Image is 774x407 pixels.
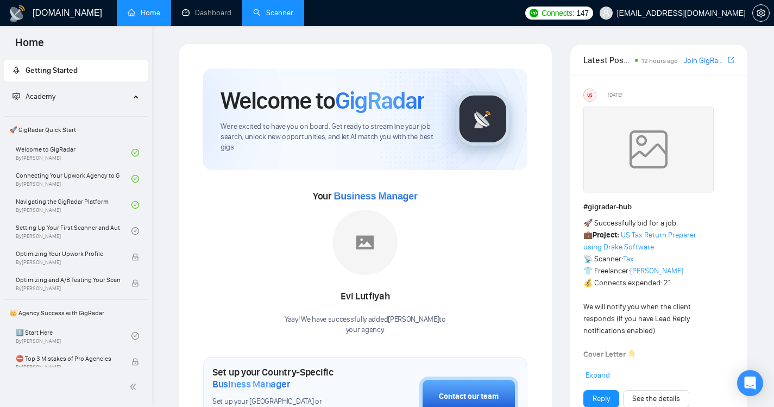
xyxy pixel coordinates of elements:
a: Reply [593,393,610,405]
a: Join GigRadar Slack Community [684,55,726,67]
span: By [PERSON_NAME] [16,364,120,371]
span: Expand [586,371,610,380]
span: rocket [12,66,20,74]
span: Getting Started [26,66,78,75]
span: [DATE] [608,90,622,100]
span: 12 hours ago [641,57,678,65]
div: Yaay! We have successfully added [PERSON_NAME] to [285,315,446,335]
a: dashboardDashboard [182,8,231,17]
span: Optimizing and A/B Testing Your Scanner for Better Results [16,274,120,285]
span: Latest Posts from the GigRadar Community [583,53,632,67]
a: setting [752,9,770,17]
span: Academy [26,92,55,101]
a: Connecting Your Upwork Agency to GigRadarBy[PERSON_NAME] [16,167,131,191]
span: lock [131,358,139,366]
strong: Project: [593,230,619,240]
span: fund-projection-screen [12,92,20,100]
h1: # gigradar-hub [583,201,734,213]
li: Getting Started [4,60,148,82]
h1: Set up your Country-Specific [212,366,365,390]
a: US Tax Return Preparer using Drake Software [583,230,696,252]
span: Your [313,190,418,202]
span: ⛔ Top 3 Mistakes of Pro Agencies [16,353,120,364]
strong: Cover Letter 👇 [583,350,637,359]
span: double-left [129,381,140,392]
span: Business Manager [212,378,290,390]
span: check-circle [131,227,139,235]
img: weqQh+iSagEgQAAAABJRU5ErkJggg== [583,106,714,193]
span: 147 [576,7,588,19]
a: export [728,55,734,65]
span: export [728,55,734,64]
div: Evi Lutfiyah [285,287,446,306]
a: [PERSON_NAME] [630,266,683,275]
span: Home [7,35,53,58]
span: check-circle [131,149,139,156]
a: See the details [632,393,680,405]
a: Setting Up Your First Scanner and Auto-BidderBy[PERSON_NAME] [16,219,131,243]
p: your agency . [285,325,446,335]
span: lock [131,279,139,287]
span: 🚀 GigRadar Quick Start [5,119,147,141]
span: Business Manager [333,191,417,202]
div: US [584,89,596,101]
a: Welcome to GigRadarBy[PERSON_NAME] [16,141,131,165]
a: Tax [623,254,634,264]
span: Optimizing Your Upwork Profile [16,248,120,259]
span: By [PERSON_NAME] [16,259,120,266]
img: upwork-logo.png [530,9,538,17]
span: check-circle [131,175,139,183]
span: check-circle [131,201,139,209]
img: placeholder.png [332,210,398,275]
a: homeHome [128,8,160,17]
div: Open Intercom Messenger [737,370,763,396]
a: 1️⃣ Start HereBy[PERSON_NAME] [16,324,131,348]
span: 👑 Agency Success with GigRadar [5,302,147,324]
span: check-circle [131,332,139,340]
span: Connects: [542,7,574,19]
a: Navigating the GigRadar PlatformBy[PERSON_NAME] [16,193,131,217]
div: Contact our team [439,391,499,403]
span: Academy [12,92,55,101]
span: We're excited to have you on board. Get ready to streamline your job search, unlock new opportuni... [221,122,438,153]
span: GigRadar [335,86,424,115]
h1: Welcome to [221,86,424,115]
a: searchScanner [253,8,293,17]
span: lock [131,253,139,261]
button: setting [752,4,770,22]
span: user [602,9,610,17]
img: gigradar-logo.png [456,92,510,146]
img: logo [9,5,26,22]
span: By [PERSON_NAME] [16,285,120,292]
